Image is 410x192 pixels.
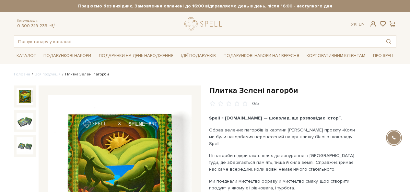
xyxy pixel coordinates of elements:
a: 0 800 319 233 [17,23,47,28]
p: Ми поєднали мистецтво образу й мистецтво смаку, щоб створити продукт, у якому є і рівновага, і ту... [209,178,361,191]
input: Пошук товару у каталозі [14,36,381,47]
a: Каталог [14,51,39,61]
b: Spell × [DOMAIN_NAME] — шоколад, що розповідає історії. [209,115,342,121]
a: En [359,21,365,27]
img: Плитка Зелені пагорби [17,137,33,154]
strong: Працюємо без вихідних. Замовлення оплачені до 16:00 відправляємо день в день, після 16:00 - насту... [14,3,396,9]
a: telegram [49,23,55,28]
li: Плитка Зелені пагорби [61,72,109,77]
a: Про Spell [370,51,396,61]
div: 0/5 [252,101,259,107]
span: Консультація: [17,19,55,23]
a: Подарунки на День народження [96,51,176,61]
p: Образ зелених пагорбів із картини [PERSON_NAME] проєкту «Коли ми були пагорбами» перенесений на а... [209,127,361,147]
p: Ці пагорби відкривають шлях до занурення в [GEOGRAPHIC_DATA] — туди, де зберігається пам’ять, тиш... [209,152,361,173]
a: Вся продукція [35,72,61,77]
a: logo [184,17,225,30]
a: Ідеї подарунків [178,51,218,61]
img: Плитка Зелені пагорби [17,113,33,130]
div: Ук [351,21,365,27]
img: Плитка Зелені пагорби [17,88,33,105]
h1: Плитка Зелені пагорби [209,85,396,96]
button: Пошук товару у каталозі [381,36,396,47]
a: Головна [14,72,30,77]
a: Подарункові набори [41,51,94,61]
span: | [357,21,357,27]
a: Подарункові набори на 1 Вересня [221,50,302,61]
a: Корпоративним клієнтам [304,50,368,61]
